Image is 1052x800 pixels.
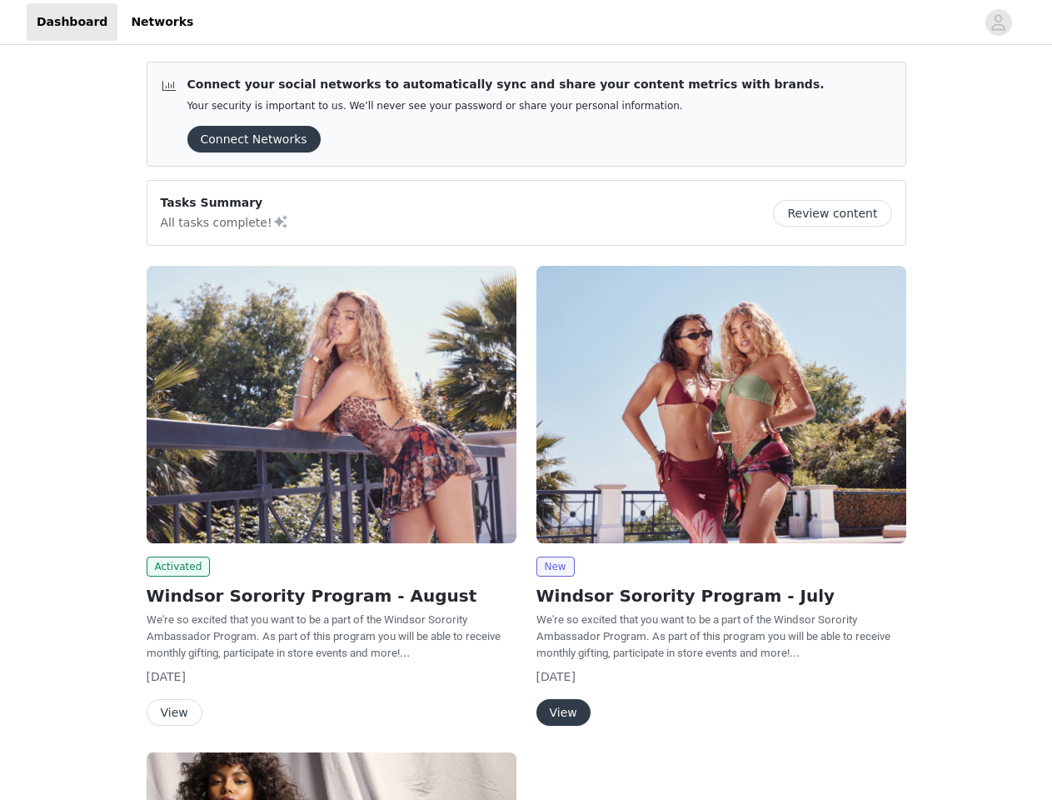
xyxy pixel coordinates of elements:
[147,613,501,659] span: We're so excited that you want to be a part of the Windsor Sorority Ambassador Program. As part o...
[187,126,321,152] button: Connect Networks
[147,707,202,719] a: View
[536,613,890,659] span: We're so excited that you want to be a part of the Windsor Sorority Ambassador Program. As part o...
[536,670,576,683] span: [DATE]
[536,707,591,719] a: View
[187,100,825,112] p: Your security is important to us. We’ll never see your password or share your personal information.
[147,557,211,577] span: Activated
[147,699,202,726] button: View
[27,3,117,41] a: Dashboard
[536,583,906,608] h2: Windsor Sorority Program - July
[536,266,906,543] img: Windsor
[147,670,186,683] span: [DATE]
[161,194,289,212] p: Tasks Summary
[773,200,891,227] button: Review content
[161,212,289,232] p: All tasks complete!
[536,557,575,577] span: New
[121,3,203,41] a: Networks
[536,699,591,726] button: View
[990,9,1006,36] div: avatar
[147,266,516,543] img: Windsor
[147,583,516,608] h2: Windsor Sorority Program - August
[187,76,825,93] p: Connect your social networks to automatically sync and share your content metrics with brands.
